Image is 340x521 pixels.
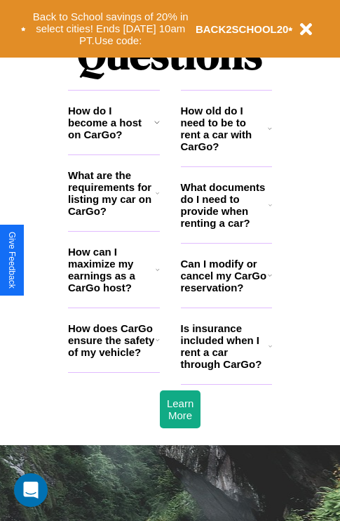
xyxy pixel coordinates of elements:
h3: Is insurance included when I rent a car through CarGo? [181,322,268,370]
button: Back to School savings of 20% in select cities! Ends [DATE] 10am PT.Use code: [26,7,196,51]
div: Open Intercom Messenger [14,473,48,507]
h3: Can I modify or cancel my CarGo reservation? [181,258,268,294]
div: Give Feedback [7,232,17,289]
h3: How can I maximize my earnings as a CarGo host? [68,246,156,294]
h3: How do I become a host on CarGo? [68,105,154,140]
h3: What are the requirements for listing my car on CarGo? [68,169,156,217]
b: BACK2SCHOOL20 [196,23,289,35]
button: Learn More [160,390,200,428]
h3: What documents do I need to provide when renting a car? [181,181,269,229]
h3: How old do I need to be to rent a car with CarGo? [181,105,268,152]
h3: How does CarGo ensure the safety of my vehicle? [68,322,156,358]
